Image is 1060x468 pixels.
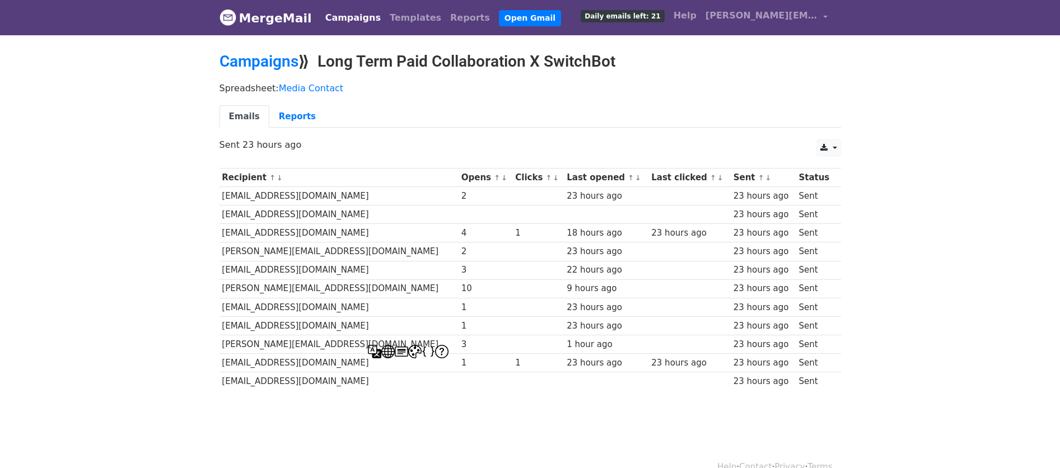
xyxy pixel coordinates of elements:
[734,282,793,295] div: 23 hours ago
[567,245,646,258] div: 23 hours ago
[576,4,669,27] a: Daily emails left: 21
[446,7,494,29] a: Reports
[734,208,793,221] div: 23 hours ago
[220,372,459,391] td: [EMAIL_ADDRESS][DOMAIN_NAME]
[796,335,835,353] td: Sent
[220,82,841,94] p: Spreadsheet:
[220,9,236,26] img: MergeMail logo
[734,338,793,351] div: 23 hours ago
[461,190,510,203] div: 2
[461,338,510,351] div: 3
[706,9,818,22] span: [PERSON_NAME][EMAIL_ADDRESS][DOMAIN_NAME]
[385,7,446,29] a: Templates
[796,242,835,261] td: Sent
[220,316,459,335] td: [EMAIL_ADDRESS][DOMAIN_NAME]
[796,298,835,316] td: Sent
[461,264,510,277] div: 3
[220,169,459,187] th: Recipient
[796,205,835,224] td: Sent
[796,187,835,205] td: Sent
[581,10,664,22] span: Daily emails left: 21
[567,301,646,314] div: 23 hours ago
[734,245,793,258] div: 23 hours ago
[461,227,510,240] div: 4
[461,301,510,314] div: 1
[796,169,835,187] th: Status
[515,357,561,369] div: 1
[461,357,510,369] div: 1
[269,174,275,182] a: ↑
[269,105,325,128] a: Reports
[669,4,701,27] a: Help
[1004,414,1060,468] iframe: Chat Widget
[546,174,552,182] a: ↑
[734,190,793,203] div: 23 hours ago
[220,261,459,279] td: [EMAIL_ADDRESS][DOMAIN_NAME]
[717,174,723,182] a: ↓
[564,169,648,187] th: Last opened
[220,354,459,372] td: [EMAIL_ADDRESS][DOMAIN_NAME]
[220,52,841,71] h2: ⟫ Long Term Paid Collaboration X SwitchBot
[220,298,459,316] td: [EMAIL_ADDRESS][DOMAIN_NAME]
[220,242,459,261] td: [PERSON_NAME][EMAIL_ADDRESS][DOMAIN_NAME]
[567,227,646,240] div: 18 hours ago
[459,169,513,187] th: Opens
[701,4,832,31] a: [PERSON_NAME][EMAIL_ADDRESS][DOMAIN_NAME]
[734,320,793,333] div: 23 hours ago
[758,174,764,182] a: ↑
[734,264,793,277] div: 23 hours ago
[494,174,500,182] a: ↑
[499,10,561,26] a: Open Gmail
[796,372,835,391] td: Sent
[277,174,283,182] a: ↓
[796,224,835,242] td: Sent
[796,261,835,279] td: Sent
[220,139,841,151] p: Sent 23 hours ago
[220,52,298,71] a: Campaigns
[220,6,312,30] a: MergeMail
[567,190,646,203] div: 23 hours ago
[553,174,559,182] a: ↓
[710,174,716,182] a: ↑
[279,83,343,93] a: Media Contact
[734,227,793,240] div: 23 hours ago
[501,174,507,182] a: ↓
[220,224,459,242] td: [EMAIL_ADDRESS][DOMAIN_NAME]
[731,169,796,187] th: Sent
[512,169,564,187] th: Clicks
[461,245,510,258] div: 2
[734,301,793,314] div: 23 hours ago
[796,316,835,335] td: Sent
[461,320,510,333] div: 1
[321,7,385,29] a: Campaigns
[515,227,561,240] div: 1
[567,264,646,277] div: 22 hours ago
[651,227,728,240] div: 23 hours ago
[765,174,772,182] a: ↓
[567,320,646,333] div: 23 hours ago
[567,338,646,351] div: 1 hour ago
[220,335,459,353] td: [PERSON_NAME][EMAIL_ADDRESS][DOMAIN_NAME]
[628,174,634,182] a: ↑
[796,354,835,372] td: Sent
[220,105,269,128] a: Emails
[648,169,730,187] th: Last clicked
[796,279,835,298] td: Sent
[220,187,459,205] td: [EMAIL_ADDRESS][DOMAIN_NAME]
[734,357,793,369] div: 23 hours ago
[461,282,510,295] div: 10
[220,205,459,224] td: [EMAIL_ADDRESS][DOMAIN_NAME]
[567,282,646,295] div: 9 hours ago
[220,279,459,298] td: [PERSON_NAME][EMAIL_ADDRESS][DOMAIN_NAME]
[734,375,793,388] div: 23 hours ago
[651,357,728,369] div: 23 hours ago
[635,174,641,182] a: ↓
[567,357,646,369] div: 23 hours ago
